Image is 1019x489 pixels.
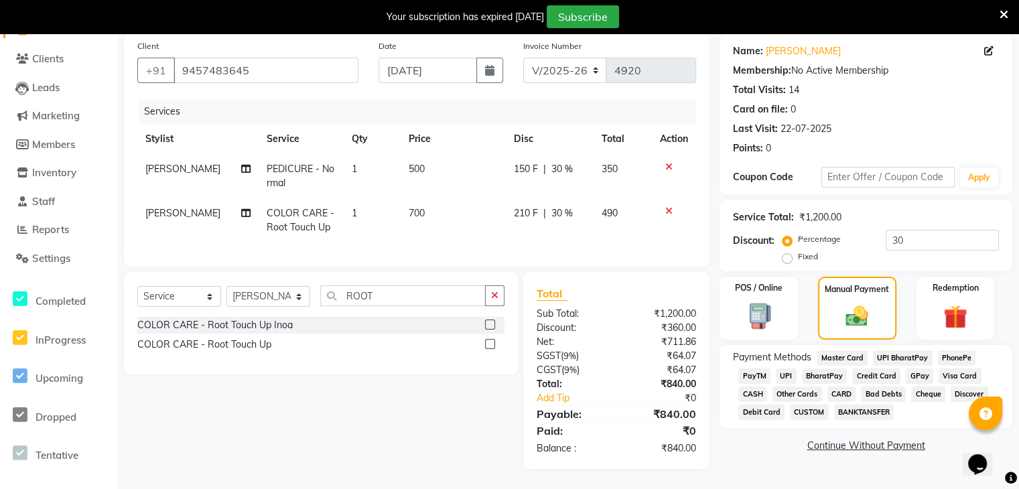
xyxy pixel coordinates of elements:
[3,222,114,238] a: Reports
[352,163,357,175] span: 1
[790,405,829,420] span: CUSTOM
[344,124,401,154] th: Qty
[821,167,955,188] input: Enter Offer / Coupon Code
[738,405,785,420] span: Debit Card
[960,167,998,188] button: Apply
[766,141,771,155] div: 0
[137,40,159,52] label: Client
[543,206,546,220] span: |
[36,449,78,462] span: Tentative
[733,210,794,224] div: Service Total:
[738,368,770,384] span: PayTM
[527,377,616,391] div: Total:
[32,195,55,208] span: Staff
[563,350,576,361] span: 9%
[409,163,425,175] span: 500
[145,163,220,175] span: [PERSON_NAME]
[616,441,706,456] div: ₹840.00
[551,206,573,220] span: 30 %
[527,406,616,422] div: Payable:
[139,99,706,124] div: Services
[506,124,593,154] th: Disc
[387,10,544,24] div: Your subscription has expired [DATE]
[527,363,616,377] div: ( )
[527,307,616,321] div: Sub Total:
[766,44,841,58] a: [PERSON_NAME]
[789,83,799,97] div: 14
[32,223,69,236] span: Reports
[3,165,114,181] a: Inventory
[32,24,65,37] span: Invoice
[798,233,841,245] label: Percentage
[733,64,791,78] div: Membership:
[409,207,425,219] span: 700
[652,124,696,154] th: Action
[906,368,933,384] span: GPay
[527,391,632,405] a: Add Tip
[32,252,70,265] span: Settings
[137,58,175,83] button: +91
[839,303,876,330] img: _cash.svg
[911,387,945,402] span: Cheque
[951,387,988,402] span: Discover
[3,80,114,96] a: Leads
[834,405,894,420] span: BANKTANSFER
[137,318,293,332] div: COLOR CARE - Root Touch Up Inoa
[740,302,778,331] img: _pos-terminal.svg
[3,109,114,124] a: Marketing
[873,350,933,366] span: UPI BharatPay
[733,350,811,364] span: Payment Methods
[36,411,76,423] span: Dropped
[32,138,75,151] span: Members
[137,338,271,352] div: COLOR CARE - Root Touch Up
[564,364,577,375] span: 9%
[733,170,821,184] div: Coupon Code
[799,210,841,224] div: ₹1,200.00
[537,287,567,301] span: Total
[523,40,582,52] label: Invoice Number
[320,285,486,306] input: Search or Scan
[137,124,259,154] th: Stylist
[798,251,818,263] label: Fixed
[733,44,763,58] div: Name:
[616,321,706,335] div: ₹360.00
[36,372,83,385] span: Upcoming
[616,406,706,422] div: ₹840.00
[32,166,76,179] span: Inventory
[601,207,617,219] span: 490
[543,162,546,176] span: |
[733,122,778,136] div: Last Visit:
[616,307,706,321] div: ₹1,200.00
[616,335,706,349] div: ₹711.86
[174,58,358,83] input: Search by Name/Mobile/Email/Code
[825,283,889,295] label: Manual Payment
[601,163,617,175] span: 350
[401,124,506,154] th: Price
[259,124,344,154] th: Service
[527,349,616,363] div: ( )
[3,52,114,67] a: Clients
[733,141,763,155] div: Points:
[537,364,561,376] span: CGST
[938,350,976,366] span: PhonePe
[36,295,86,307] span: Completed
[772,387,822,402] span: Other Cards
[514,162,538,176] span: 150 F
[802,368,847,384] span: BharatPay
[3,251,114,267] a: Settings
[616,363,706,377] div: ₹64.07
[267,207,334,233] span: COLOR CARE - Root Touch Up
[939,368,981,384] span: Visa Card
[32,81,60,94] span: Leads
[738,387,767,402] span: CASH
[780,122,831,136] div: 22-07-2025
[3,137,114,153] a: Members
[551,162,573,176] span: 30 %
[527,423,616,439] div: Paid:
[852,368,900,384] span: Credit Card
[733,83,786,97] div: Total Visits:
[379,40,397,52] label: Date
[963,435,1006,476] iframe: chat widget
[776,368,797,384] span: UPI
[733,64,999,78] div: No Active Membership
